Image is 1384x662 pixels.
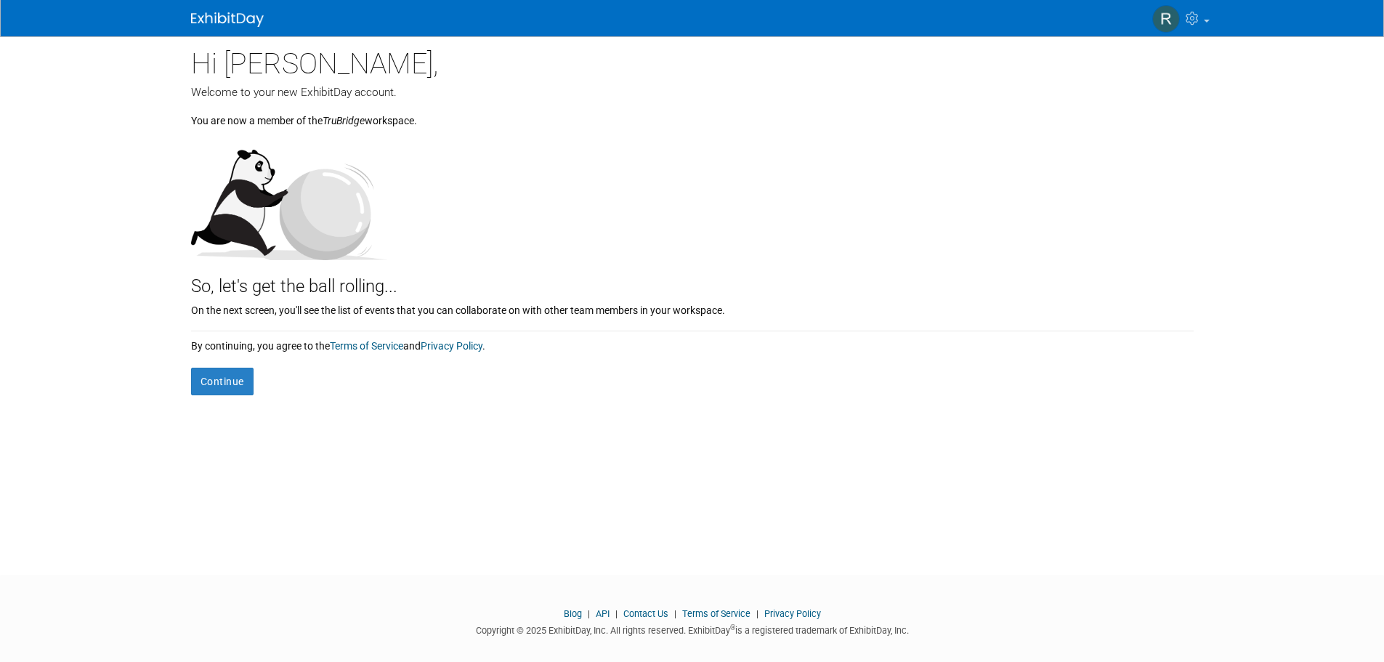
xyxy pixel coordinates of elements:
[421,340,482,352] a: Privacy Policy
[191,84,1194,100] div: Welcome to your new ExhibitDay account.
[323,115,365,126] i: TruBridge
[191,368,254,395] button: Continue
[191,36,1194,84] div: Hi [PERSON_NAME],
[191,135,387,260] img: Let's get the ball rolling
[191,260,1194,299] div: So, let's get the ball rolling...
[764,608,821,619] a: Privacy Policy
[191,299,1194,318] div: On the next screen, you'll see the list of events that you can collaborate on with other team mem...
[596,608,610,619] a: API
[671,608,680,619] span: |
[191,100,1194,128] div: You are now a member of the workspace.
[623,608,668,619] a: Contact Us
[1152,5,1180,33] img: Renee Sexton
[682,608,750,619] a: Terms of Service
[330,340,403,352] a: Terms of Service
[584,608,594,619] span: |
[612,608,621,619] span: |
[753,608,762,619] span: |
[730,623,735,631] sup: ®
[191,331,1194,353] div: By continuing, you agree to the and .
[191,12,264,27] img: ExhibitDay
[564,608,582,619] a: Blog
